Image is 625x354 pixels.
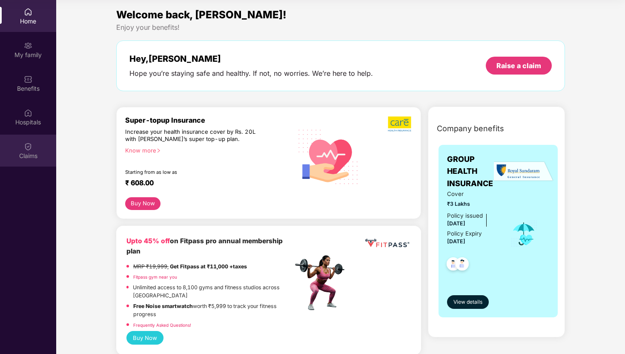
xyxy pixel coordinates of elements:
img: icon [510,220,538,248]
div: ₹ 608.00 [125,178,284,189]
a: Fitpass gym near you [133,274,177,279]
img: svg+xml;base64,PHN2ZyBpZD0iSG9zcGl0YWxzIiB4bWxucz0iaHR0cDovL3d3dy53My5vcmcvMjAwMC9zdmciIHdpZHRoPS... [24,109,32,117]
img: svg+xml;base64,PHN2ZyB4bWxucz0iaHR0cDovL3d3dy53My5vcmcvMjAwMC9zdmciIHdpZHRoPSI0OC45NDMiIGhlaWdodD... [452,255,473,276]
strong: Free Noise smartwatch [133,303,193,309]
div: Starting from as low as [125,169,256,175]
p: worth ₹5,999 to track your fitness progress [133,302,292,319]
img: fpp.png [292,253,352,313]
div: Policy issued [447,211,483,220]
p: Unlimited access to 8,100 gyms and fitness studios across [GEOGRAPHIC_DATA] [133,283,292,300]
b: Upto 45% off [126,237,170,245]
strong: Get Fitpass at ₹11,000 +taxes [170,263,247,270]
img: svg+xml;base64,PHN2ZyBpZD0iQ2xhaW0iIHhtbG5zPSJodHRwOi8vd3d3LnczLm9yZy8yMDAwL3N2ZyIgd2lkdGg9IjIwIi... [24,142,32,151]
div: Hey, [PERSON_NAME] [129,54,373,64]
div: Policy Expiry [447,229,482,238]
div: Hope you’re staying safe and healthy. If not, no worries. We’re here to help. [129,69,373,78]
span: Cover [447,190,498,199]
img: b5dec4f62d2307b9de63beb79f102df3.png [388,116,412,132]
div: Increase your health insurance cover by Rs. 20L with [PERSON_NAME]’s super top-up plan. [125,128,256,143]
div: Know more [125,147,287,153]
span: ₹3 Lakhs [447,200,498,208]
button: View details [447,295,489,309]
img: svg+xml;base64,PHN2ZyB3aWR0aD0iMjAiIGhlaWdodD0iMjAiIHZpZXdCb3g9IjAgMCAyMCAyMCIgZmlsbD0ibm9uZSIgeG... [24,41,32,50]
img: svg+xml;base64,PHN2ZyB4bWxucz0iaHR0cDovL3d3dy53My5vcmcvMjAwMC9zdmciIHhtbG5zOnhsaW5rPSJodHRwOi8vd3... [292,120,364,193]
img: svg+xml;base64,PHN2ZyB4bWxucz0iaHR0cDovL3d3dy53My5vcmcvMjAwMC9zdmciIHdpZHRoPSI0OC45NDMiIGhlaWdodD... [443,255,464,276]
img: insurerLogo [494,161,553,182]
span: [DATE] [447,220,465,227]
span: right [156,148,161,153]
span: Welcome back, [PERSON_NAME]! [116,9,287,21]
span: Company benefits [437,123,504,135]
img: svg+xml;base64,PHN2ZyBpZD0iQmVuZWZpdHMiIHhtbG5zPSJodHRwOi8vd3d3LnczLm9yZy8yMDAwL3N2ZyIgd2lkdGg9Ij... [24,75,32,83]
span: [DATE] [447,238,465,245]
button: Buy Now [125,197,161,210]
span: GROUP HEALTH INSURANCE [447,153,498,190]
div: Super-topup Insurance [125,116,292,124]
div: Raise a claim [496,61,541,70]
b: on Fitpass pro annual membership plan [126,237,283,255]
span: View details [453,298,482,306]
img: fppp.png [364,236,411,251]
del: MRP ₹19,999, [133,263,169,270]
div: Enjoy your benefits! [116,23,565,32]
a: Frequently Asked Questions! [133,322,191,328]
button: Buy Now [126,331,163,344]
img: svg+xml;base64,PHN2ZyBpZD0iSG9tZSIgeG1sbnM9Imh0dHA6Ly93d3cudzMub3JnLzIwMDAvc3ZnIiB3aWR0aD0iMjAiIG... [24,8,32,16]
